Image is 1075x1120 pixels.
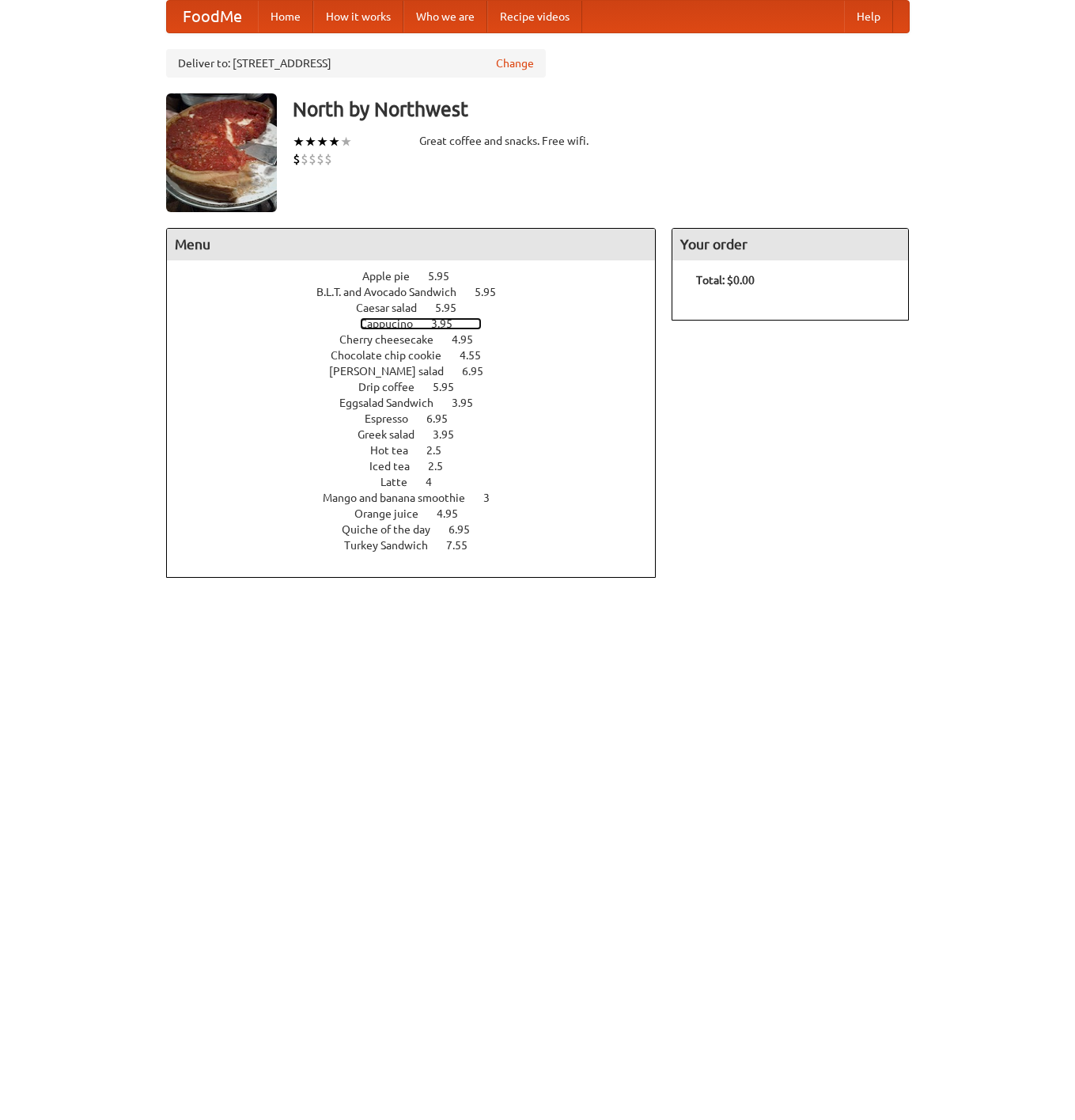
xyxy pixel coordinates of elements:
a: Latte 4 [380,476,461,488]
a: B.L.T. and Avocado Sandwich 5.95 [316,286,525,298]
span: 5.95 [475,286,512,298]
a: Recipe videos [487,1,582,32]
span: Quiche of the day [342,523,446,536]
span: 3 [483,492,505,504]
span: 4.55 [460,349,497,362]
li: $ [316,150,324,168]
span: Cherry cheesecake [339,333,449,346]
span: 5.95 [433,381,470,393]
b: Total: $0.00 [696,274,755,287]
a: Eggsalad Sandwich 3.95 [339,397,502,409]
span: Mango and banana smoothie [323,492,481,504]
span: 6.95 [426,412,464,425]
a: Cappucino 3.95 [360,317,482,330]
a: Turkey Sandwich 7.55 [344,539,497,552]
a: Drip coffee 5.95 [358,381,483,393]
div: Deliver to: [STREET_ADDRESS] [166,49,546,78]
span: Hot tea [370,444,424,457]
span: Eggsalad Sandwich [339,397,449,409]
h4: Menu [167,229,656,260]
a: Change [496,55,534,71]
li: ★ [316,133,328,150]
a: Orange juice 4.95 [354,507,487,520]
li: $ [301,150,308,168]
li: ★ [293,133,305,150]
a: Home [258,1,313,32]
span: 2.5 [426,444,457,457]
li: $ [324,150,332,168]
a: Help [844,1,893,32]
span: 3.95 [431,317,468,330]
a: Greek salad 3.95 [358,428,483,441]
span: Iced tea [369,460,426,473]
span: 3.95 [433,428,470,441]
div: Great coffee and snacks. Free wifi. [419,133,657,149]
li: $ [308,150,316,168]
span: [PERSON_NAME] salad [329,365,460,378]
span: 4 [426,476,448,488]
span: Espresso [365,412,424,425]
span: 4.95 [437,507,474,520]
a: How it works [313,1,403,32]
span: Chocolate chip cookie [331,349,457,362]
span: 3.95 [452,397,489,409]
li: $ [293,150,301,168]
span: 4.95 [452,333,489,346]
span: 6.95 [449,523,486,536]
a: Hot tea 2.5 [370,444,471,457]
h3: North by Northwest [293,93,910,125]
a: Chocolate chip cookie 4.55 [331,349,510,362]
li: ★ [328,133,340,150]
span: 5.95 [435,302,472,314]
a: Caesar salad 5.95 [356,302,486,314]
a: Who we are [403,1,487,32]
a: FoodMe [167,1,258,32]
span: Drip coffee [358,381,430,393]
a: Iced tea 2.5 [369,460,472,473]
a: Quiche of the day 6.95 [342,523,499,536]
span: Greek salad [358,428,430,441]
span: 2.5 [428,460,459,473]
li: ★ [305,133,316,150]
a: Apple pie 5.95 [362,270,479,283]
span: Apple pie [362,270,426,283]
span: Turkey Sandwich [344,539,444,552]
a: [PERSON_NAME] salad 6.95 [329,365,513,378]
a: Mango and banana smoothie 3 [323,492,519,504]
span: 6.95 [462,365,499,378]
a: Cherry cheesecake 4.95 [339,333,502,346]
span: 7.55 [446,539,483,552]
span: 5.95 [428,270,465,283]
img: angular.jpg [166,93,277,212]
span: Cappucino [360,317,429,330]
span: Orange juice [354,507,434,520]
h4: Your order [672,229,908,260]
span: B.L.T. and Avocado Sandwich [316,286,472,298]
li: ★ [340,133,352,150]
a: Espresso 6.95 [365,412,477,425]
span: Latte [380,476,423,488]
span: Caesar salad [356,302,433,314]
